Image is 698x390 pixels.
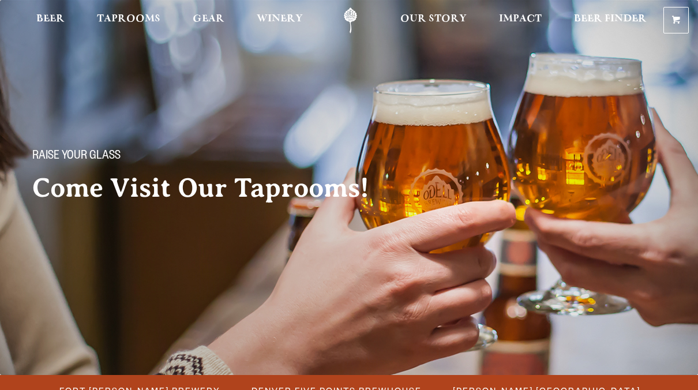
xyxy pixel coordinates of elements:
[566,7,654,33] a: Beer Finder
[97,14,160,24] span: Taprooms
[32,174,392,202] h2: Come Visit Our Taprooms!
[499,14,542,24] span: Impact
[249,7,310,33] a: Winery
[574,14,647,24] span: Beer Finder
[329,7,372,33] a: Odell Home
[36,14,65,24] span: Beer
[185,7,232,33] a: Gear
[32,149,121,164] span: Raise your glass
[393,7,474,33] a: Our Story
[400,14,467,24] span: Our Story
[89,7,168,33] a: Taprooms
[491,7,549,33] a: Impact
[29,7,72,33] a: Beer
[257,14,303,24] span: Winery
[193,14,224,24] span: Gear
